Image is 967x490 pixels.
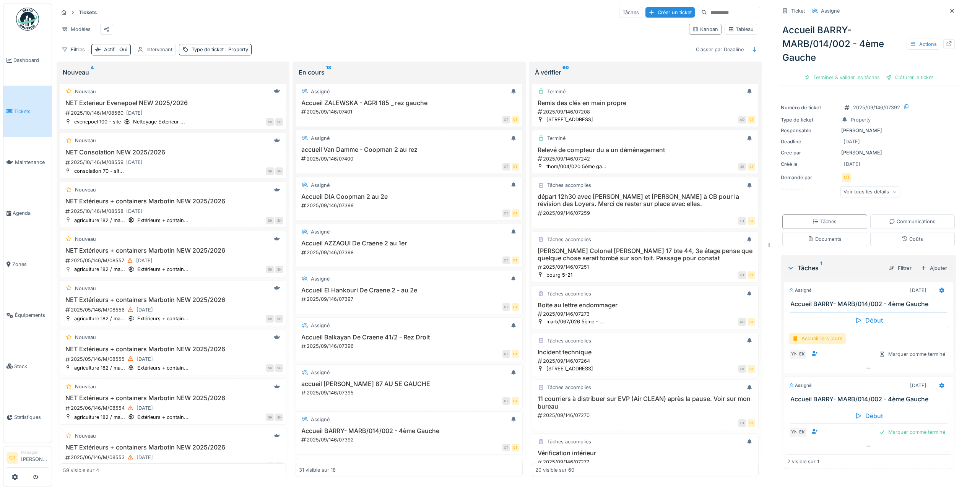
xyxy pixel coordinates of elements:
[547,438,591,445] div: Tâches accomplies
[779,20,958,68] div: Accueil BARRY- MARB/014/002 - 4ème Gauche
[136,257,153,264] div: [DATE]
[311,228,330,235] div: Assigné
[104,46,127,53] div: Actif
[65,354,283,364] div: 2025/05/146/M/08555
[137,315,189,322] div: Extérieurs + contain...
[311,275,330,282] div: Assigné
[75,235,96,243] div: Nouveau
[840,187,900,198] div: Voir tous les détails
[137,454,153,461] div: [DATE]
[781,161,838,168] div: Créé le
[299,193,519,200] h3: Accueil DIA Coopman 2 au 2e
[692,44,747,55] div: Classer par Deadline
[821,7,840,15] div: Assigné
[275,217,283,224] div: SH
[12,261,49,268] span: Zones
[537,357,755,365] div: 2025/09/146/07264
[748,163,755,170] div: CT
[7,452,18,464] li: CT
[115,47,127,52] span: : Oui
[126,159,143,166] div: [DATE]
[535,302,755,309] h3: Boite au lettre endommager
[63,247,283,254] h3: NET Extérieurs + containers Marbotin NEW 2025/2026
[502,209,510,217] div: CT
[907,39,940,50] div: Actions
[3,239,52,290] a: Zones
[502,256,510,264] div: CT
[790,396,950,403] h3: Accueil BARRY- MARB/014/002 - 4ème Gauche
[7,449,49,468] a: CT Manager[PERSON_NAME]
[137,306,153,313] div: [DATE]
[65,453,283,462] div: 2025/06/146/M/08553
[535,99,755,107] h3: Remis des clés en main propre
[75,383,96,390] div: Nouveau
[65,305,283,315] div: 2025/05/146/M/08556
[301,342,519,350] div: 2025/09/146/07396
[3,188,52,239] a: Agenda
[266,118,274,126] div: SH
[21,449,49,455] div: Manager
[748,419,755,427] div: CT
[311,369,330,376] div: Assigné
[535,449,755,457] h3: Vérification intérieur
[535,146,755,154] h3: Relevé de compteur du a un déménagement
[902,235,923,243] div: Coûts
[789,408,948,424] div: Début
[562,68,569,77] sup: 60
[63,466,99,474] div: 59 visible sur 4
[311,462,330,470] div: Assigné
[502,116,510,123] div: CT
[787,263,882,273] div: Tâches
[65,206,283,216] div: 2025/10/146/M/08558
[275,414,283,421] div: SH
[547,384,591,391] div: Tâches accomplies
[728,26,754,33] div: Tableau
[299,466,336,474] div: 31 visible sur 18
[126,109,143,117] div: [DATE]
[645,7,695,18] div: Créer un ticket
[301,295,519,303] div: 2025/09/146/07397
[537,310,755,318] div: 2025/09/146/07273
[535,395,755,410] h3: 11 courriers à distribuer sur EVP (Air CLEAN) après la pause. Voir sur mon bureau
[537,458,755,466] div: 2025/09/146/07277
[547,88,566,95] div: Terminé
[3,290,52,341] a: Équipements
[512,397,519,405] div: CT
[301,108,519,115] div: 2025/09/146/07401
[266,167,274,175] div: SH
[748,318,755,326] div: CT
[535,193,755,208] h3: départ 12h30 avec [PERSON_NAME] et [PERSON_NAME] à CB pour la révision des Loyers. Merci de reste...
[299,99,519,107] h3: Accueil ZALEWSKA - AGRI 185 _ rez gauche
[781,104,838,111] div: Numéro de ticket
[65,157,283,167] div: 2025/10/146/M/08559
[299,380,519,388] h3: accueil [PERSON_NAME] 87 AU 5E GAUCHE
[326,68,331,77] sup: 18
[889,218,936,225] div: Communications
[738,419,746,427] div: CT
[502,397,510,405] div: CT
[796,349,807,360] div: EK
[275,266,283,273] div: SH
[301,155,519,162] div: 2025/09/146/07400
[137,414,189,421] div: Extérieurs + contain...
[789,427,800,438] div: YN
[74,266,125,273] div: agriculture 182 / ma...
[841,172,852,183] div: CT
[738,217,746,225] div: CT
[299,287,519,294] h3: Accueil El Hankouri De Craene 2 - au 2e
[546,271,572,279] div: bourg 5-21
[512,444,519,451] div: CT
[910,382,926,389] div: [DATE]
[537,209,755,217] div: 2025/09/146/07259
[275,118,283,126] div: SH
[512,303,519,311] div: CT
[535,68,756,77] div: À vérifier
[547,337,591,344] div: Tâches accomplies
[781,127,838,134] div: Responsable
[63,99,283,107] h3: NET Exterieur Evenepoel NEW 2025/2026
[63,296,283,303] h3: NET Extérieurs + containers Marbotin NEW 2025/2026
[808,235,842,243] div: Documents
[789,287,812,294] div: Assigné
[266,217,274,224] div: SH
[63,198,283,205] h3: NET Extérieurs + containers Marbotin NEW 2025/2026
